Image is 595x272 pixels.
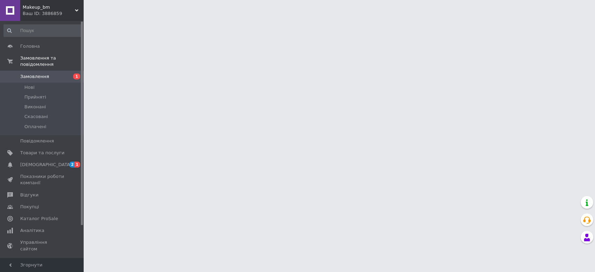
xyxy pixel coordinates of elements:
[20,55,84,68] span: Замовлення та повідомлення
[24,94,46,100] span: Прийняті
[20,258,64,270] span: Гаманець компанії
[20,43,40,49] span: Головна
[69,162,75,168] span: 2
[20,173,64,186] span: Показники роботи компанії
[3,24,82,37] input: Пошук
[20,227,44,234] span: Аналітика
[23,4,75,10] span: Makeup_bm
[24,84,35,91] span: Нові
[24,114,48,120] span: Скасовані
[24,124,46,130] span: Оплачені
[20,138,54,144] span: Повідомлення
[20,73,49,80] span: Замовлення
[20,239,64,252] span: Управління сайтом
[20,150,64,156] span: Товари та послуги
[75,162,80,168] span: 1
[20,216,58,222] span: Каталог ProSale
[20,204,39,210] span: Покупці
[23,10,84,17] div: Ваш ID: 3886859
[20,162,72,168] span: [DEMOGRAPHIC_DATA]
[20,192,38,198] span: Відгуки
[73,73,80,79] span: 1
[24,104,46,110] span: Виконані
